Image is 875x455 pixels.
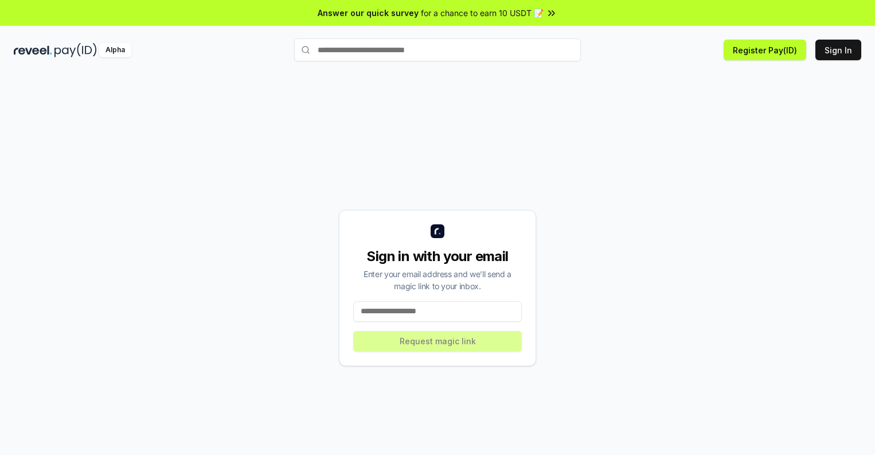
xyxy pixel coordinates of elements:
div: Alpha [99,43,131,57]
span: Answer our quick survey [318,7,419,19]
button: Register Pay(ID) [724,40,806,60]
div: Sign in with your email [353,247,522,266]
button: Sign In [815,40,861,60]
img: reveel_dark [14,43,52,57]
img: pay_id [54,43,97,57]
span: for a chance to earn 10 USDT 📝 [421,7,544,19]
img: logo_small [431,224,444,238]
div: Enter your email address and we’ll send a magic link to your inbox. [353,268,522,292]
